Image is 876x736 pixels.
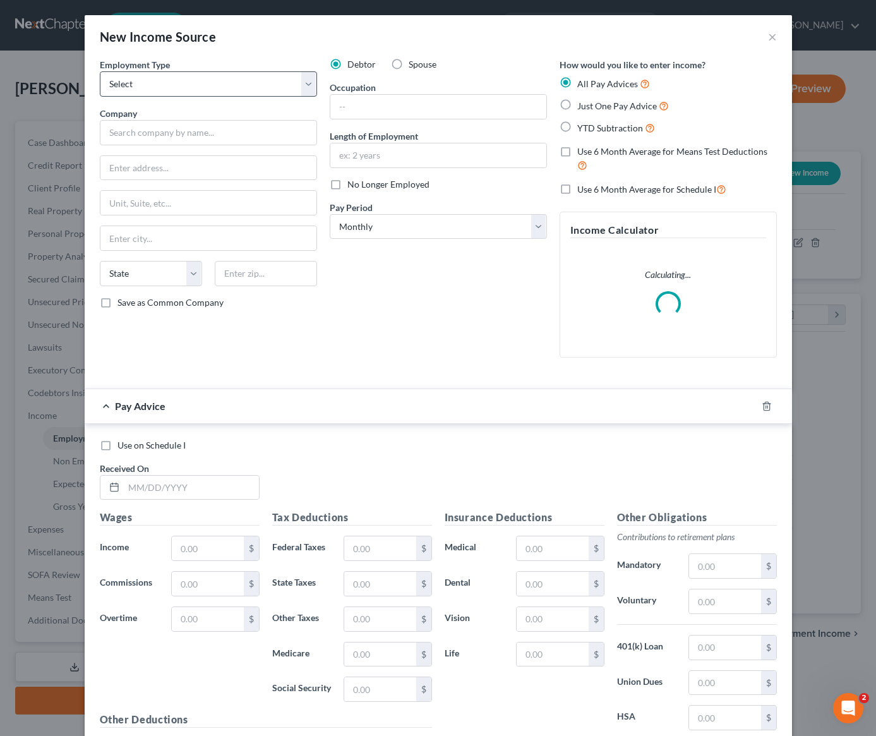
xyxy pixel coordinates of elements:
[589,536,604,560] div: $
[438,536,510,561] label: Medical
[330,143,546,167] input: ex: 2 years
[100,120,317,145] input: Search company by name...
[266,606,338,632] label: Other Taxes
[517,642,588,667] input: 0.00
[344,572,416,596] input: 0.00
[117,297,224,308] span: Save as Common Company
[409,59,436,69] span: Spouse
[438,571,510,596] label: Dental
[244,536,259,560] div: $
[344,677,416,701] input: 0.00
[577,184,716,195] span: Use 6 Month Average for Schedule I
[761,671,776,695] div: $
[416,536,431,560] div: $
[244,607,259,631] div: $
[859,693,869,703] span: 2
[344,607,416,631] input: 0.00
[100,712,432,728] h5: Other Deductions
[100,226,316,250] input: Enter city...
[761,706,776,730] div: $
[347,179,429,190] span: No Longer Employed
[266,642,338,667] label: Medicare
[266,536,338,561] label: Federal Taxes
[124,476,259,500] input: MM/DD/YYYY
[577,78,638,89] span: All Pay Advices
[577,146,767,157] span: Use 6 Month Average for Means Test Deductions
[617,510,777,526] h5: Other Obligations
[689,636,760,660] input: 0.00
[445,510,604,526] h5: Insurance Deductions
[761,589,776,613] div: $
[330,130,418,143] label: Length of Employment
[617,531,777,543] p: Contributions to retirement plans
[330,81,376,94] label: Occupation
[117,440,186,450] span: Use on Schedule I
[589,607,604,631] div: $
[570,222,766,238] h5: Income Calculator
[93,571,165,596] label: Commissions
[100,510,260,526] h5: Wages
[416,642,431,667] div: $
[689,706,760,730] input: 0.00
[272,510,432,526] h5: Tax Deductions
[266,571,338,596] label: State Taxes
[93,606,165,632] label: Overtime
[577,100,657,111] span: Just One Pay Advice
[689,589,760,613] input: 0.00
[611,670,683,696] label: Union Dues
[611,705,683,730] label: HSA
[611,589,683,614] label: Voluntary
[416,607,431,631] div: $
[438,606,510,632] label: Vision
[560,58,705,71] label: How would you like to enter income?
[100,28,217,45] div: New Income Source
[172,607,243,631] input: 0.00
[100,541,129,552] span: Income
[244,572,259,596] div: $
[100,156,316,180] input: Enter address...
[438,642,510,667] label: Life
[589,572,604,596] div: $
[347,59,376,69] span: Debtor
[100,191,316,215] input: Unit, Suite, etc...
[611,635,683,660] label: 401(k) Loan
[115,400,165,412] span: Pay Advice
[215,261,317,286] input: Enter zip...
[611,553,683,579] label: Mandatory
[517,536,588,560] input: 0.00
[517,572,588,596] input: 0.00
[768,29,777,44] button: ×
[689,554,760,578] input: 0.00
[689,671,760,695] input: 0.00
[517,607,588,631] input: 0.00
[100,463,149,474] span: Received On
[330,202,373,213] span: Pay Period
[416,677,431,701] div: $
[100,108,137,119] span: Company
[577,123,643,133] span: YTD Subtraction
[570,268,766,281] p: Calculating...
[172,536,243,560] input: 0.00
[344,642,416,667] input: 0.00
[266,677,338,702] label: Social Security
[833,693,863,723] iframe: Intercom live chat
[416,572,431,596] div: $
[100,59,170,70] span: Employment Type
[761,554,776,578] div: $
[344,536,416,560] input: 0.00
[172,572,243,596] input: 0.00
[330,95,546,119] input: --
[761,636,776,660] div: $
[589,642,604,667] div: $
